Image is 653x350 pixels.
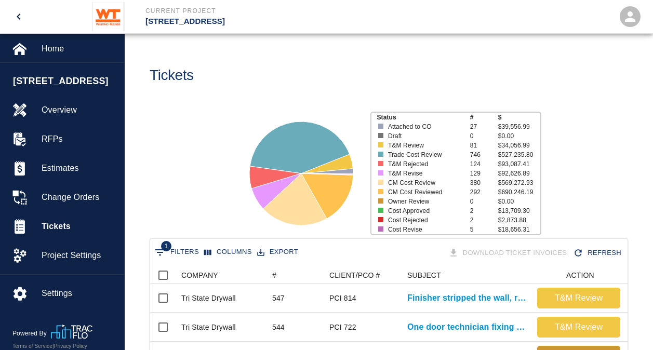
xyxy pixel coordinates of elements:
img: TracFlo [51,325,92,339]
span: Estimates [42,162,116,174]
p: T&M Review [541,292,616,304]
div: Refresh the list [571,244,625,262]
span: [STREET_ADDRESS] [13,74,119,88]
p: CM Cost Review [388,178,462,187]
p: $92,626.89 [498,169,540,178]
p: $569,272.93 [498,178,540,187]
p: 2 [470,216,498,225]
p: # [470,113,498,122]
p: $690,246.19 [498,187,540,197]
p: 27 [470,122,498,131]
iframe: Chat Widget [601,300,653,350]
p: 124 [470,159,498,169]
p: $527,235.80 [498,150,540,159]
button: Select columns [202,244,255,260]
button: Refresh [571,244,625,262]
div: 544 [272,322,285,332]
div: PCI 722 [329,322,356,332]
div: # [272,267,276,284]
span: 1 [161,241,171,251]
p: Draft [388,131,462,141]
p: 81 [470,141,498,150]
p: CM Cost Reviewed [388,187,462,197]
button: open drawer [6,4,31,29]
p: $39,556.99 [498,122,540,131]
span: Tickets [42,220,116,233]
p: Owner Review [388,197,462,206]
div: Tri State Drywall [181,293,236,303]
p: 0 [470,197,498,206]
p: 746 [470,150,498,159]
p: $13,709.30 [498,206,540,216]
a: Terms of Service [12,343,52,349]
p: $0.00 [498,197,540,206]
p: $18,656.31 [498,225,540,234]
p: 380 [470,178,498,187]
span: Project Settings [42,249,116,262]
span: | [52,343,54,349]
p: $2,873.88 [498,216,540,225]
p: Cost Revise [388,225,462,234]
p: $93,087.41 [498,159,540,169]
span: Home [42,43,116,55]
div: CLIENT/PCO # [324,267,402,284]
p: 2 [470,206,498,216]
p: $34,056.99 [498,141,540,150]
p: Powered By [12,329,51,338]
div: Tri State Drywall [181,322,236,332]
p: Status [377,113,470,122]
span: RFPs [42,133,116,145]
p: 292 [470,187,498,197]
span: Overview [42,104,116,116]
p: 129 [470,169,498,178]
p: Current Project [145,6,383,16]
div: SUBJECT [402,267,532,284]
div: COMPANY [181,267,218,284]
p: T&M Review [541,321,616,333]
div: 547 [272,293,285,303]
img: Whiting-Turner [92,2,125,31]
a: One door technician fixing cores and installing cylinders and added... [407,321,527,333]
div: SUBJECT [407,267,441,284]
h1: Tickets [150,67,194,84]
span: Settings [42,287,116,300]
p: Trade Cost Review [388,150,462,159]
button: Show filters [152,244,202,261]
a: Finisher stripped the wall, removing all residue after demo of... [407,292,527,304]
p: [STREET_ADDRESS] [145,16,383,28]
p: $0.00 [498,131,540,141]
div: COMPANY [176,267,267,284]
span: Change Orders [42,191,116,204]
p: 0 [470,131,498,141]
p: Cost Rejected [388,216,462,225]
div: Tickets download in groups of 15 [446,244,571,262]
p: Attached to CO [388,122,462,131]
div: PCI 814 [329,293,356,303]
a: Privacy Policy [54,343,87,349]
p: T&M Revise [388,169,462,178]
p: Cost Approved [388,206,462,216]
div: # [267,267,324,284]
p: T&M Rejected [388,159,462,169]
div: ACTION [532,267,625,284]
div: CLIENT/PCO # [329,267,380,284]
div: ACTION [566,267,594,284]
p: $ [498,113,540,122]
button: Export [255,244,301,260]
p: 5 [470,225,498,234]
p: T&M Review [388,141,462,150]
